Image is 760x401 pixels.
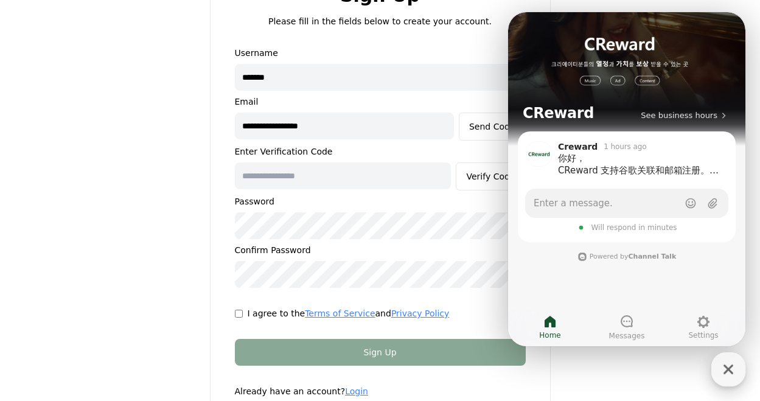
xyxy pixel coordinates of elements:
p: I agree to the and [248,307,450,319]
button: Verify Code [456,162,525,190]
a: Login [345,386,368,396]
p: Already have an account? [235,385,526,397]
p: Please fill in the fields below to create your account. [268,15,492,27]
a: Terms of Service [305,309,375,318]
p: Email [235,96,526,108]
div: Send Code [469,120,515,133]
a: Privacy Policy [391,309,449,318]
p: Confirm Password [235,244,526,256]
p: Username [235,47,526,59]
button: Send Code [459,113,526,141]
p: Password [235,195,526,207]
iframe: Channel chat [508,12,745,346]
div: Verify Code [466,170,515,183]
div: Sign Up [259,346,501,358]
button: Sign Up [235,339,526,366]
p: Enter Verification Code [235,145,526,158]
